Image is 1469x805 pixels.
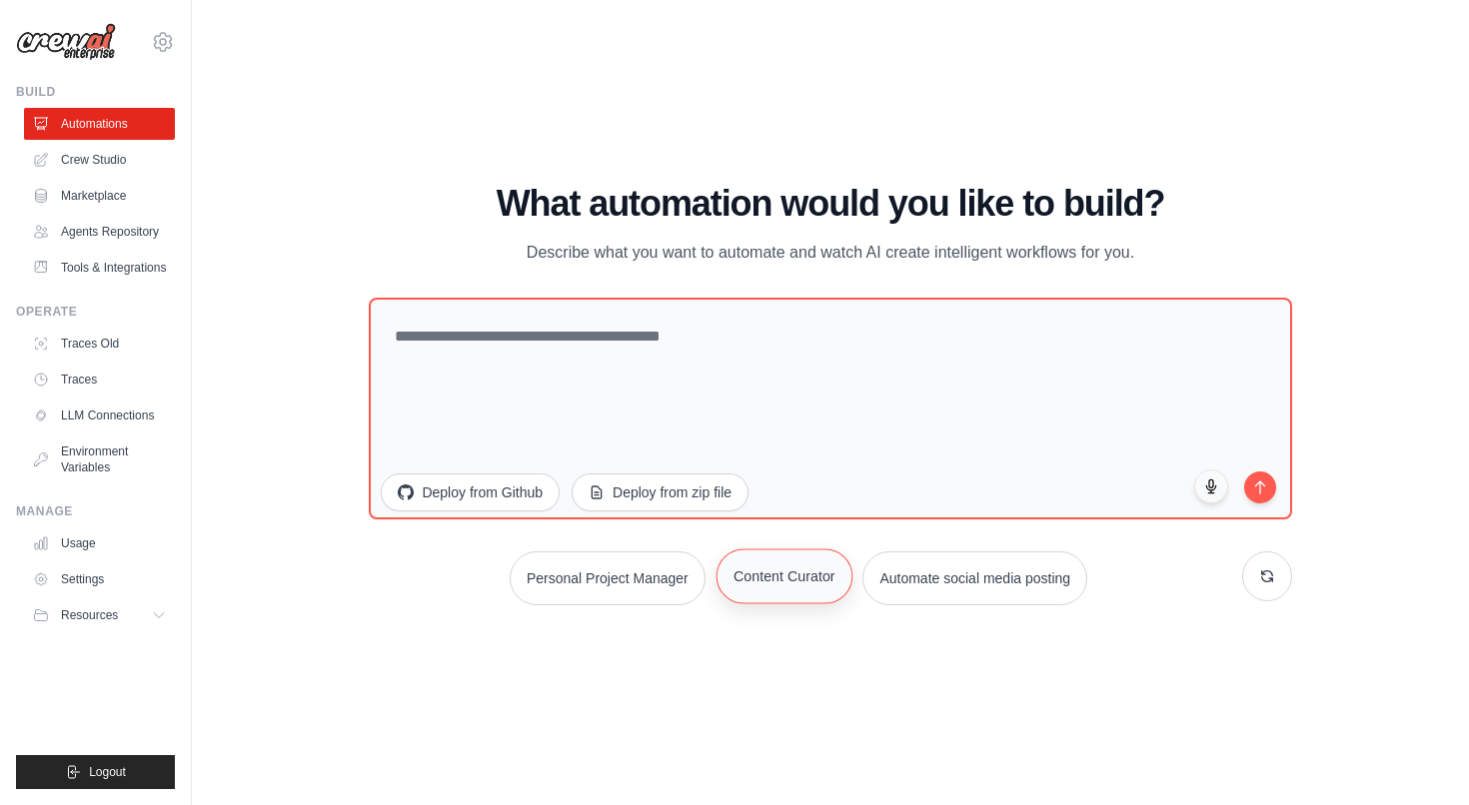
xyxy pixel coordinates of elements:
button: Automate social media posting [862,551,1087,605]
iframe: Chat Widget [1369,709,1469,805]
div: Operate [16,304,175,320]
a: Usage [24,527,175,559]
button: Content Curator [716,548,851,603]
a: Automations [24,108,175,140]
p: Describe what you want to automate and watch AI create intelligent workflows for you. [495,240,1166,266]
a: LLM Connections [24,400,175,431]
a: Traces [24,364,175,396]
a: Traces Old [24,328,175,360]
span: Logout [89,764,126,780]
div: Build [16,84,175,100]
a: Settings [24,563,175,595]
a: Marketplace [24,180,175,212]
a: Agents Repository [24,216,175,248]
button: Resources [24,599,175,631]
a: Crew Studio [24,144,175,176]
button: Deploy from zip file [572,473,748,511]
div: Manage [16,503,175,519]
span: Resources [61,607,118,623]
h1: What automation would you like to build? [369,184,1291,224]
img: Logo [16,23,116,61]
a: Environment Variables [24,435,175,483]
a: Tools & Integrations [24,252,175,284]
button: Logout [16,755,175,789]
button: Personal Project Manager [510,551,706,605]
button: Deploy from Github [381,473,560,511]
